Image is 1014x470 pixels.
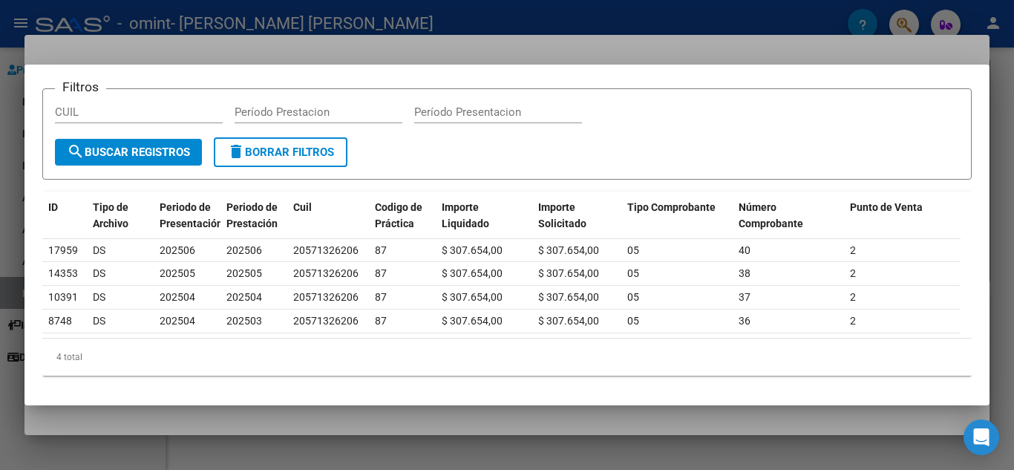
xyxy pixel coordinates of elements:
[739,267,750,279] span: 38
[375,291,387,303] span: 87
[532,192,621,257] datatable-header-cell: Importe Solicitado
[538,201,586,230] span: Importe Solicitado
[436,192,532,257] datatable-header-cell: Importe Liquidado
[48,315,72,327] span: 8748
[226,244,262,256] span: 202506
[739,201,803,230] span: Número Comprobante
[48,267,78,279] span: 14353
[442,315,503,327] span: $ 307.654,00
[227,143,245,160] mat-icon: delete
[850,244,856,256] span: 2
[154,192,220,257] datatable-header-cell: Periodo de Presentación
[442,201,489,230] span: Importe Liquidado
[739,315,750,327] span: 36
[93,291,105,303] span: DS
[226,267,262,279] span: 202505
[850,267,856,279] span: 2
[48,291,78,303] span: 10391
[850,291,856,303] span: 2
[293,201,312,213] span: Cuil
[375,267,387,279] span: 87
[214,137,347,167] button: Borrar Filtros
[442,244,503,256] span: $ 307.654,00
[442,267,503,279] span: $ 307.654,00
[442,291,503,303] span: $ 307.654,00
[964,420,999,455] div: Open Intercom Messenger
[67,143,85,160] mat-icon: search
[293,313,359,330] div: 20571326206
[538,291,599,303] span: $ 307.654,00
[850,315,856,327] span: 2
[42,192,87,257] datatable-header-cell: ID
[226,201,278,230] span: Periodo de Prestación
[160,267,195,279] span: 202505
[627,244,639,256] span: 05
[375,244,387,256] span: 87
[67,146,190,159] span: Buscar Registros
[93,267,105,279] span: DS
[293,242,359,259] div: 20571326206
[93,244,105,256] span: DS
[739,244,750,256] span: 40
[621,192,733,257] datatable-header-cell: Tipo Comprobante
[226,291,262,303] span: 202504
[160,291,195,303] span: 202504
[538,267,599,279] span: $ 307.654,00
[160,244,195,256] span: 202506
[375,201,422,230] span: Codigo de Práctica
[369,192,436,257] datatable-header-cell: Codigo de Práctica
[293,289,359,306] div: 20571326206
[538,244,599,256] span: $ 307.654,00
[93,315,105,327] span: DS
[160,201,223,230] span: Periodo de Presentación
[87,192,154,257] datatable-header-cell: Tipo de Archivo
[220,192,287,257] datatable-header-cell: Periodo de Prestación
[48,201,58,213] span: ID
[627,267,639,279] span: 05
[627,315,639,327] span: 05
[627,291,639,303] span: 05
[844,192,955,257] datatable-header-cell: Punto de Venta
[160,315,195,327] span: 202504
[227,146,334,159] span: Borrar Filtros
[293,265,359,282] div: 20571326206
[55,77,106,97] h3: Filtros
[538,315,599,327] span: $ 307.654,00
[287,192,369,257] datatable-header-cell: Cuil
[733,192,844,257] datatable-header-cell: Número Comprobante
[226,315,262,327] span: 202503
[93,201,128,230] span: Tipo de Archivo
[42,339,972,376] div: 4 total
[850,201,923,213] span: Punto de Venta
[48,244,78,256] span: 17959
[55,139,202,166] button: Buscar Registros
[739,291,750,303] span: 37
[627,201,716,213] span: Tipo Comprobante
[375,315,387,327] span: 87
